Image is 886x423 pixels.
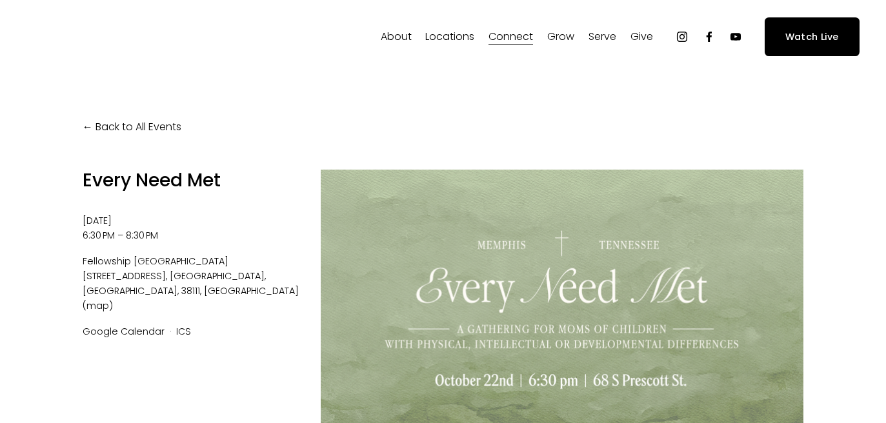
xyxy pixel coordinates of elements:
a: folder dropdown [547,26,574,47]
a: folder dropdown [589,26,616,47]
time: 8:30 PM [126,229,158,242]
a: Google Calendar [83,325,165,338]
a: Back to All Events [83,118,181,137]
a: ICS [176,325,191,338]
span: [STREET_ADDRESS] [83,270,170,282]
a: Instagram [676,30,689,43]
a: (map) [83,299,113,312]
time: [DATE] [83,214,112,227]
a: Watch Live [765,17,860,55]
h1: Every Need Met [83,170,299,192]
a: folder dropdown [381,26,412,47]
span: Grow [547,28,574,46]
span: Locations [425,28,474,46]
a: folder dropdown [488,26,533,47]
img: Fellowship Memphis [26,24,206,50]
time: 6:30 PM [83,229,115,242]
span: About [381,28,412,46]
a: folder dropdown [630,26,653,47]
span: Connect [488,28,533,46]
a: YouTube [729,30,742,43]
span: [GEOGRAPHIC_DATA] [204,284,299,297]
a: folder dropdown [425,26,474,47]
span: Fellowship [GEOGRAPHIC_DATA] [83,254,299,269]
span: Give [630,28,653,46]
span: [GEOGRAPHIC_DATA], [GEOGRAPHIC_DATA], 38111 [83,270,266,297]
span: Serve [589,28,616,46]
a: Facebook [703,30,716,43]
